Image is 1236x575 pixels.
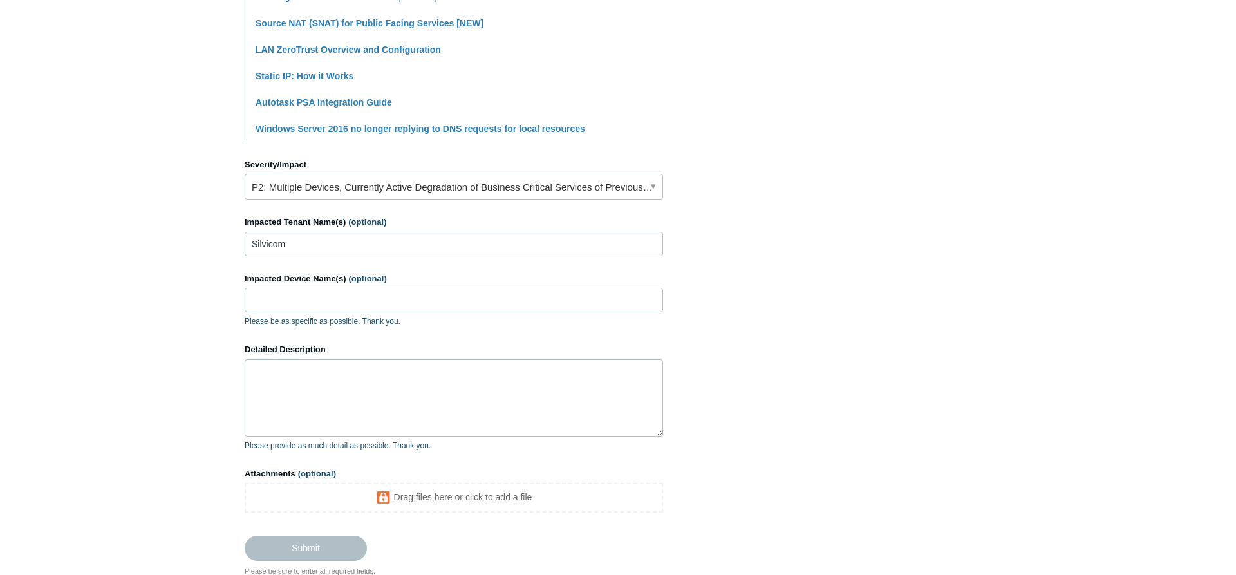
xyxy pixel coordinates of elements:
[245,174,663,200] a: P2: Multiple Devices, Currently Active Degradation of Business Critical Services of Previously Wo...
[245,216,663,229] label: Impacted Tenant Name(s)
[245,536,367,560] input: Submit
[348,217,386,227] span: (optional)
[256,124,585,134] a: Windows Server 2016 no longer replying to DNS requests for local resources
[245,467,663,480] label: Attachments
[256,71,353,81] a: Static IP: How it Works
[256,18,483,28] a: Source NAT (SNAT) for Public Facing Services [NEW]
[256,97,392,108] a: Autotask PSA Integration Guide
[245,158,663,171] label: Severity/Impact
[349,274,387,283] span: (optional)
[256,44,441,55] a: LAN ZeroTrust Overview and Configuration
[298,469,336,478] span: (optional)
[245,343,663,356] label: Detailed Description
[245,440,663,451] p: Please provide as much detail as possible. Thank you.
[245,272,663,285] label: Impacted Device Name(s)
[245,316,663,327] p: Please be as specific as possible. Thank you.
